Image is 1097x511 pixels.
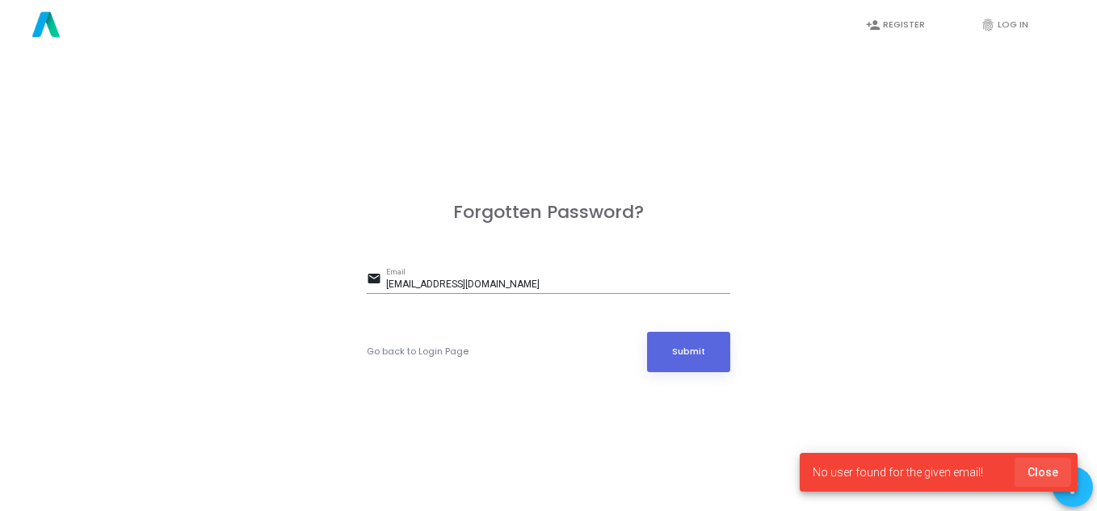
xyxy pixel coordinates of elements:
[965,6,1061,44] a: fingerprintLog In
[866,18,881,32] i: person_add
[367,270,386,290] mat-icon: email
[1015,458,1071,487] button: Close
[367,202,730,223] h3: Forgotten Password?
[1028,466,1058,479] span: Close
[27,5,65,45] img: logo
[367,345,469,358] a: Go back to Login Page
[386,279,730,291] input: Email
[981,18,995,32] i: fingerprint
[647,332,731,372] button: Submit
[850,6,947,44] a: person_addRegister
[813,464,983,480] span: No user found for the given email!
